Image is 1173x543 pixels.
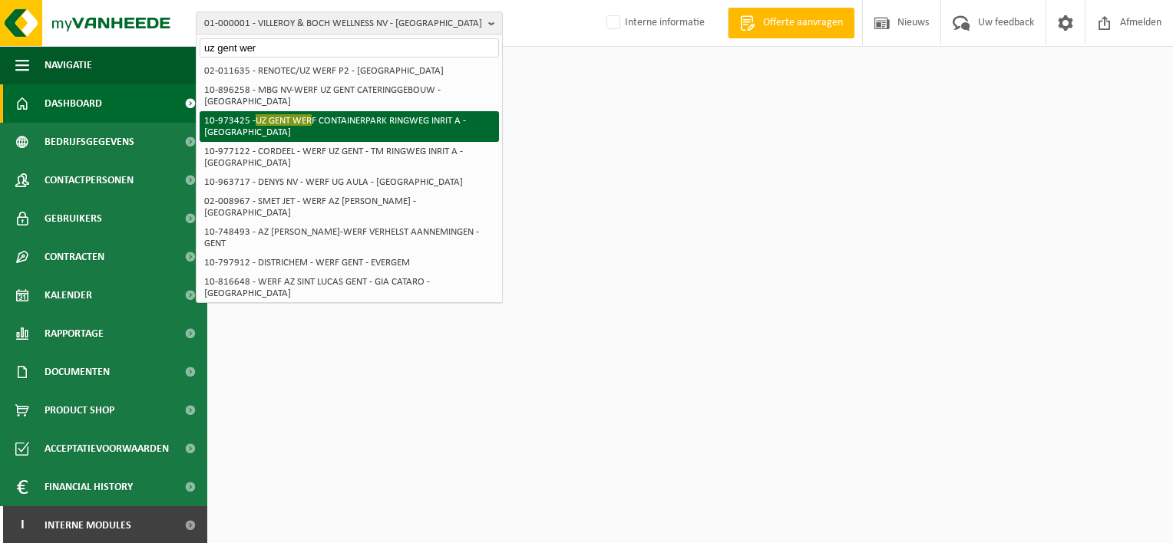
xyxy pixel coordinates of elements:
[200,111,499,142] li: 10-973425 - F CONTAINERPARK RINGWEG INRIT A - [GEOGRAPHIC_DATA]
[45,123,134,161] span: Bedrijfsgegevens
[759,15,847,31] span: Offerte aanvragen
[204,12,482,35] span: 01-000001 - VILLEROY & BOCH WELLNESS NV - [GEOGRAPHIC_DATA]
[45,429,169,468] span: Acceptatievoorwaarden
[45,468,133,506] span: Financial History
[200,253,499,272] li: 10-797912 - DISTRICHEM - WERF GENT - EVERGEM
[45,276,92,314] span: Kalender
[45,391,114,429] span: Product Shop
[200,38,499,58] input: Zoeken naar gekoppelde vestigingen
[45,353,110,391] span: Documenten
[200,272,499,303] li: 10-816648 - WERF AZ SINT LUCAS GENT - GIA CATARO - [GEOGRAPHIC_DATA]
[45,238,104,276] span: Contracten
[45,46,92,84] span: Navigatie
[200,173,499,192] li: 10-963717 - DENYS NV - WERF UG AULA - [GEOGRAPHIC_DATA]
[200,61,499,81] li: 02-011635 - RENOTEC/UZ WERF P2 - [GEOGRAPHIC_DATA]
[45,199,102,238] span: Gebruikers
[200,222,499,253] li: 10-748493 - AZ [PERSON_NAME]-WERF VERHELST AANNEMINGEN - GENT
[45,314,104,353] span: Rapportage
[200,192,499,222] li: 02-008967 - SMET JET - WERF AZ [PERSON_NAME] - [GEOGRAPHIC_DATA]
[200,81,499,111] li: 10-896258 - MBG NV-WERF UZ GENT CATERINGGEBOUW - [GEOGRAPHIC_DATA]
[603,12,705,35] label: Interne informatie
[256,114,312,126] span: UZ GENT WER
[728,8,854,38] a: Offerte aanvragen
[45,161,134,199] span: Contactpersonen
[200,142,499,173] li: 10-977122 - CORDEEL - WERF UZ GENT - TM RINGWEG INRIT A - [GEOGRAPHIC_DATA]
[196,12,503,35] button: 01-000001 - VILLEROY & BOCH WELLNESS NV - [GEOGRAPHIC_DATA]
[45,84,102,123] span: Dashboard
